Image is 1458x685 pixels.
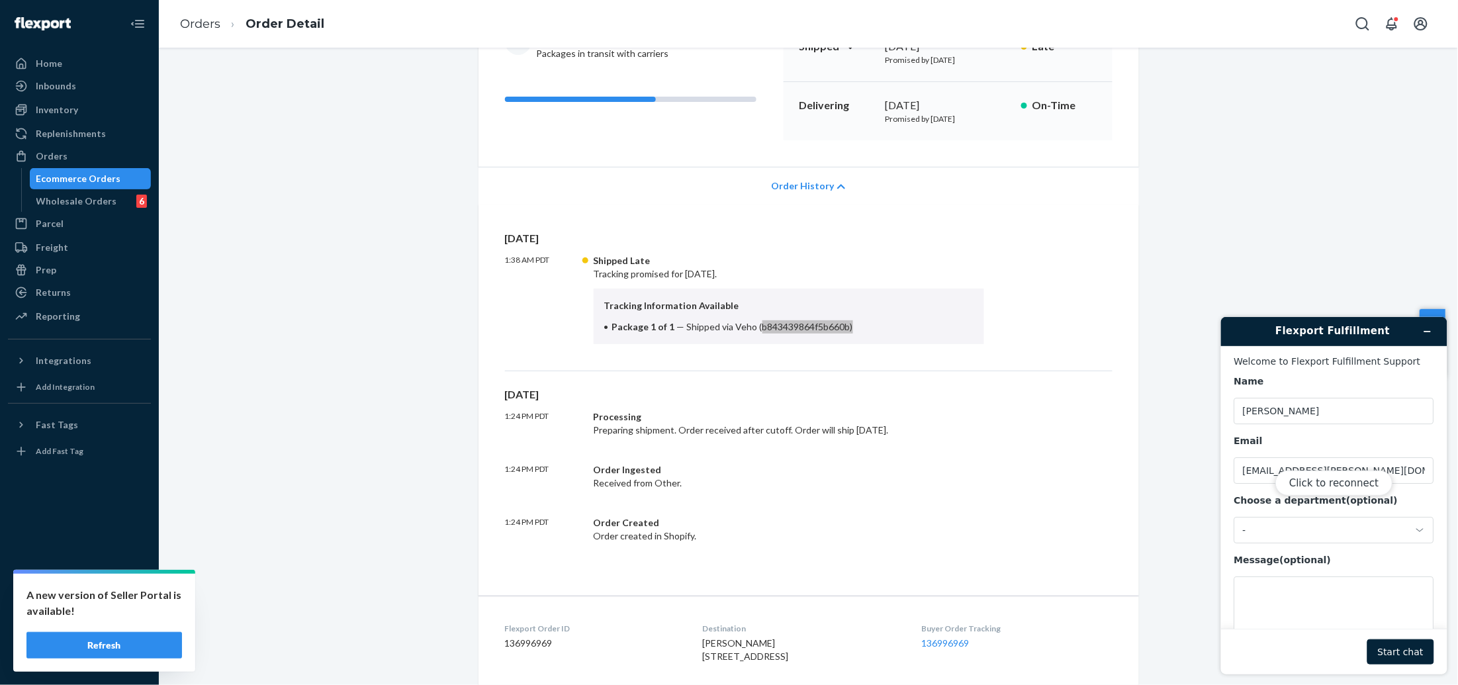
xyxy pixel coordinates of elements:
a: Replenishments [8,123,151,144]
p: Tracking Information Available [604,299,974,312]
div: Integrations [36,354,91,367]
div: Shipped Late [594,254,985,267]
dt: Flexport Order ID [505,623,682,634]
div: Reporting [36,310,80,323]
span: Order History [771,179,834,193]
p: Promised by [DATE] [886,113,1011,124]
button: Refresh [26,632,182,659]
p: 1:24 PM PDT [505,410,583,437]
p: Delivering [799,98,875,113]
a: Freight [8,237,151,258]
div: Ecommerce Orders [36,172,121,185]
div: Returns [36,286,71,299]
img: Flexport logo [15,17,71,30]
a: Orders [180,17,220,31]
button: Close Navigation [124,11,151,37]
a: Inventory [8,99,151,120]
dt: Destination [703,623,900,634]
iframe: Find more information here [1210,306,1458,685]
div: Inventory [36,103,78,116]
a: Settings [8,580,151,602]
div: Order Created [594,516,985,529]
span: Package 1 of 1 [612,321,675,332]
div: Add Fast Tag [36,445,83,457]
div: Parcel [36,217,64,230]
a: Orders [8,146,151,167]
div: Tracking promised for [DATE]. [594,254,985,344]
span: Shipped via Veho ( ) [687,321,853,332]
span: Chat [29,9,56,21]
div: Orders [36,150,68,163]
button: Talk to Support [8,603,151,624]
a: b843439864f5b660b [762,321,850,332]
div: Prep [36,263,56,277]
a: Parcel [8,213,151,234]
button: Open notifications [1379,11,1405,37]
p: On-Time [1032,98,1097,113]
button: Open account menu [1408,11,1434,37]
p: 1:24 PM PDT [505,516,583,543]
div: Fast Tags [36,418,78,432]
span: [PERSON_NAME] [STREET_ADDRESS] [703,637,789,662]
div: Order Ingested [594,463,985,477]
button: Integrations [8,350,151,371]
div: 6 [136,195,147,208]
div: Home [36,57,62,70]
div: Inbounds [36,79,76,93]
span: — [677,321,685,332]
a: Ecommerce Orders [30,168,152,189]
dt: Buyer Order Tracking [921,623,1112,634]
a: Help Center [8,625,151,647]
a: 136996969 [921,637,969,649]
p: 1:38 AM PDT [505,254,583,344]
div: Received from Other. [594,463,985,490]
ol: breadcrumbs [169,5,335,44]
div: Order created in Shopify. [594,516,985,543]
div: Wholesale Orders [36,195,117,208]
button: Fast Tags [8,414,151,435]
div: Replenishments [36,127,106,140]
p: A new version of Seller Portal is available! [26,587,182,619]
p: [DATE] [505,231,1113,246]
div: Add Integration [36,381,95,392]
a: Add Integration [8,377,151,398]
div: Processing [594,410,985,424]
a: Reporting [8,306,151,327]
a: Prep [8,259,151,281]
button: Open Search Box [1349,11,1376,37]
div: [DATE] [886,98,1011,113]
div: Freight [36,241,68,254]
a: Home [8,53,151,74]
a: Add Fast Tag [8,441,151,462]
p: Promised by [DATE] [886,54,1011,66]
a: Inbounds [8,75,151,97]
button: Give Feedback [8,648,151,669]
div: Preparing shipment. Order received after cutoff. Order will ship [DATE]. [594,410,985,437]
p: [DATE] [505,387,1113,402]
a: Returns [8,282,151,303]
p: 1:24 PM PDT [505,463,583,490]
a: Wholesale Orders6 [30,191,152,212]
dd: 136996969 [505,637,682,650]
a: Order Detail [246,17,324,31]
